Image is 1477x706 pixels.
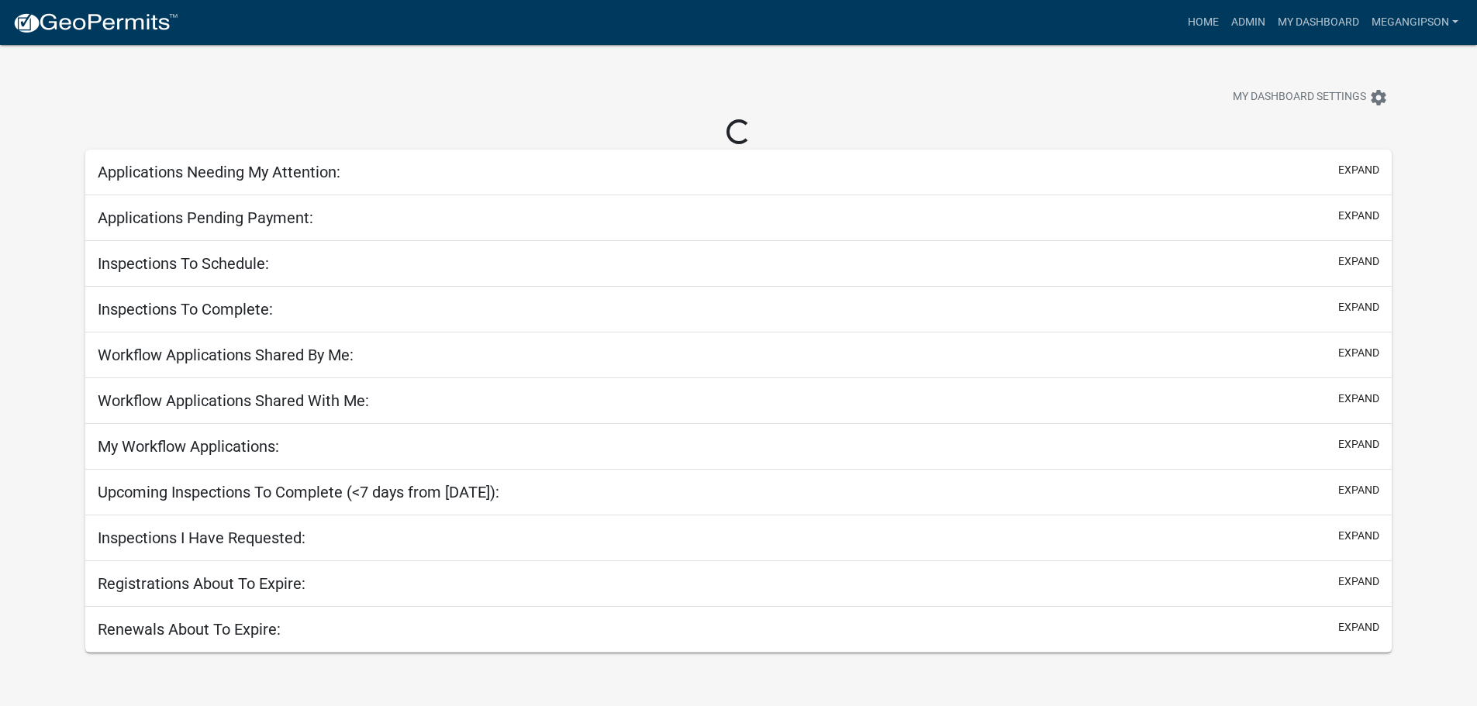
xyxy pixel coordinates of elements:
[98,346,354,364] h5: Workflow Applications Shared By Me:
[1369,88,1388,107] i: settings
[98,254,269,273] h5: Inspections To Schedule:
[1272,8,1365,37] a: My Dashboard
[1338,619,1379,635] button: expand
[1225,8,1272,37] a: Admin
[98,391,369,410] h5: Workflow Applications Shared With Me:
[98,437,279,456] h5: My Workflow Applications:
[1338,208,1379,224] button: expand
[1338,253,1379,270] button: expand
[1338,299,1379,315] button: expand
[98,620,281,639] h5: Renewals About To Expire:
[1338,528,1379,544] button: expand
[1338,482,1379,498] button: expand
[1338,345,1379,361] button: expand
[1365,8,1465,37] a: megangipson
[98,529,305,547] h5: Inspections I Have Requested:
[1338,436,1379,453] button: expand
[1220,82,1400,112] button: My Dashboard Settingssettings
[1182,8,1225,37] a: Home
[1233,88,1366,107] span: My Dashboard Settings
[1338,162,1379,178] button: expand
[1338,391,1379,407] button: expand
[98,208,313,227] h5: Applications Pending Payment:
[98,163,340,181] h5: Applications Needing My Attention:
[98,483,499,501] h5: Upcoming Inspections To Complete (<7 days from [DATE]):
[98,300,273,319] h5: Inspections To Complete:
[1338,573,1379,590] button: expand
[98,574,305,593] h5: Registrations About To Expire:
